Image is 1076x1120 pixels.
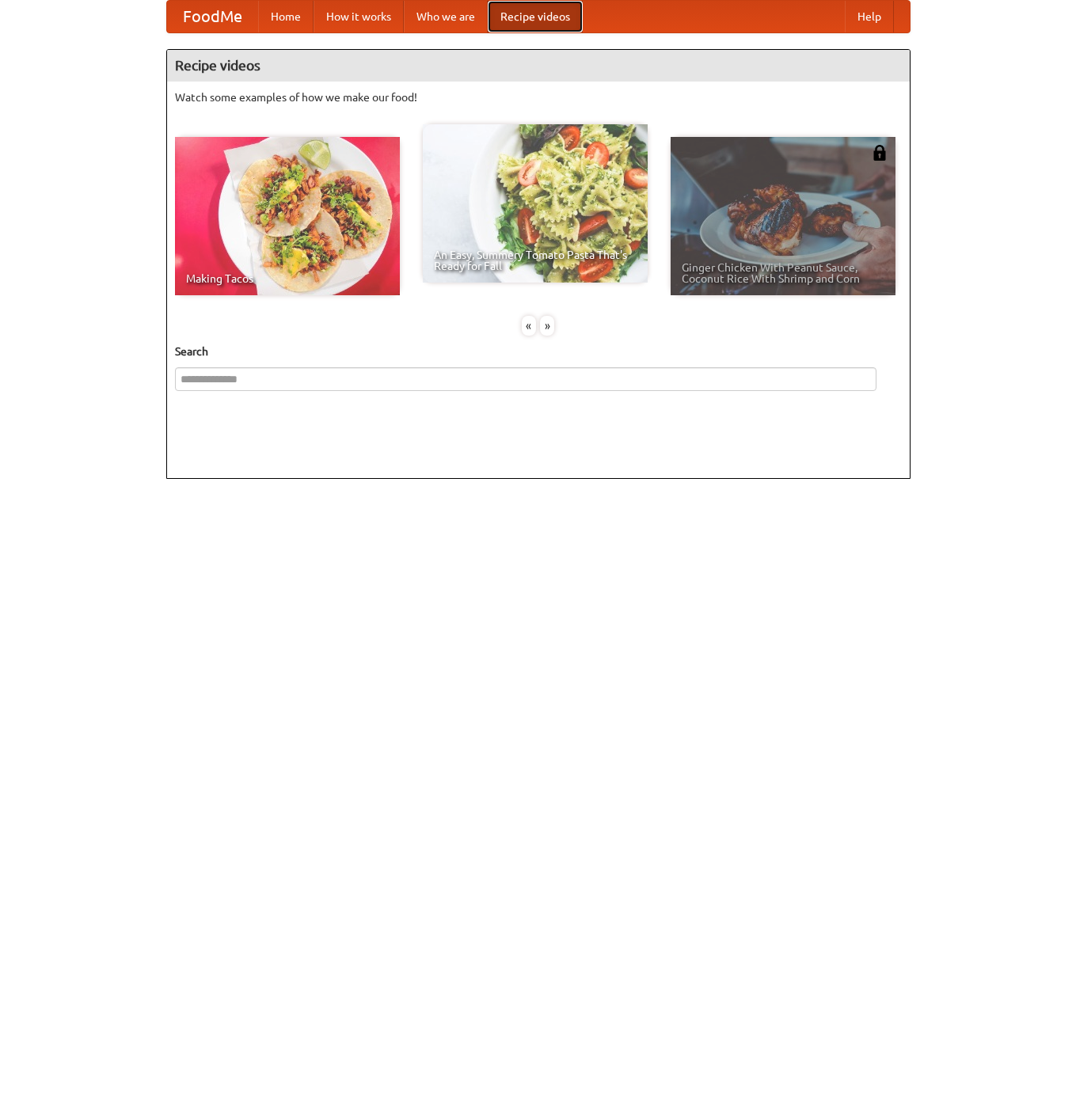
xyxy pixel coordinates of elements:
a: Home [258,1,314,32]
a: Recipe videos [488,1,583,32]
div: « [522,316,536,336]
a: Making Tacos [175,137,400,295]
div: » [540,316,554,336]
a: An Easy, Summery Tomato Pasta That's Ready for Fall [423,124,648,283]
a: Help [845,1,894,32]
span: Making Tacos [186,273,389,284]
a: How it works [314,1,404,32]
h4: Recipe videos [167,50,910,82]
a: FoodMe [167,1,258,32]
span: An Easy, Summery Tomato Pasta That's Ready for Fall [434,249,637,271]
a: Who we are [404,1,488,32]
h5: Search [175,344,902,359]
p: Watch some examples of how we make our food! [175,89,902,105]
img: 483408.png [872,145,888,161]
